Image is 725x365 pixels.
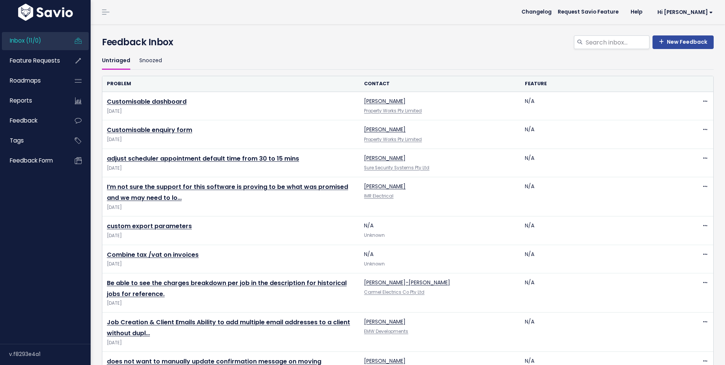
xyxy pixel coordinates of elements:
[657,9,713,15] span: Hi [PERSON_NAME]
[364,279,450,286] a: [PERSON_NAME]-[PERSON_NAME]
[359,245,520,273] td: N/A
[364,97,406,105] a: [PERSON_NAME]
[364,136,422,143] a: Property Works Pty Limited
[107,164,355,172] span: [DATE]
[107,339,355,347] span: [DATE]
[102,52,714,70] ul: Filter feature requests
[9,344,91,364] div: v.f8293e4a1
[520,149,681,177] td: N/A
[10,77,41,84] span: Roadmaps
[2,52,63,69] a: Feature Requests
[364,318,406,325] a: [PERSON_NAME]
[520,76,681,92] th: Feature
[364,289,424,295] a: Carmel Electrics Co Pty Ltd
[364,261,385,267] span: Unknown
[2,72,63,89] a: Roadmaps
[10,37,41,44] span: Inbox (11/0)
[107,279,347,298] a: Be able to see the charges breakdown per job in the description for historical jobs for reference.
[2,132,63,149] a: Tags
[2,112,63,129] a: Feedback
[364,154,406,162] a: [PERSON_NAME]
[139,52,162,70] a: Snoozed
[359,76,520,92] th: Contact
[107,182,348,202] a: I’m not sure the support for this software is proving to be what was promised and we may need to lo…
[107,250,199,259] a: Combine tax /vat on invoices
[10,156,53,164] span: Feedback form
[364,232,385,238] span: Unknown
[364,357,406,365] a: [PERSON_NAME]
[107,260,355,268] span: [DATE]
[2,92,63,109] a: Reports
[10,117,37,124] span: Feedback
[648,6,719,18] a: Hi [PERSON_NAME]
[102,52,130,70] a: Untriaged
[652,35,714,49] a: New Feedback
[107,299,355,307] span: [DATE]
[10,57,60,64] span: Feature Requests
[364,108,422,114] a: Property Works Pty Limited
[364,182,406,190] a: [PERSON_NAME]
[107,154,299,163] a: adjust scheduler appointment default time from 30 to 15 mins
[107,136,355,144] span: [DATE]
[364,165,429,171] a: Sure Security Systems Pty Ltd
[2,152,63,169] a: Feedback form
[520,177,681,216] td: N/A
[359,216,520,245] td: N/A
[364,126,406,133] a: [PERSON_NAME]
[364,328,408,334] a: EMW Developments
[107,204,355,212] span: [DATE]
[107,318,350,337] a: Job Creation & Client Emails Ability to add multiple email addresses to a client without dupl…
[521,9,552,15] span: Changelog
[107,97,187,106] a: Customisable dashboard
[520,245,681,273] td: N/A
[520,312,681,351] td: N/A
[107,232,355,240] span: [DATE]
[2,32,63,49] a: Inbox (11/0)
[16,4,75,21] img: logo-white.9d6f32f41409.svg
[520,216,681,245] td: N/A
[10,97,32,104] span: Reports
[520,273,681,312] td: N/A
[625,6,648,18] a: Help
[520,92,681,120] td: N/A
[10,136,24,144] span: Tags
[102,76,359,92] th: Problem
[585,35,649,49] input: Search inbox...
[520,120,681,149] td: N/A
[107,126,192,134] a: Customisable enquiry form
[364,193,393,199] a: IMR Electrical
[107,107,355,115] span: [DATE]
[107,222,192,230] a: custom export parameters
[102,35,714,49] h4: Feedback Inbox
[552,6,625,18] a: Request Savio Feature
